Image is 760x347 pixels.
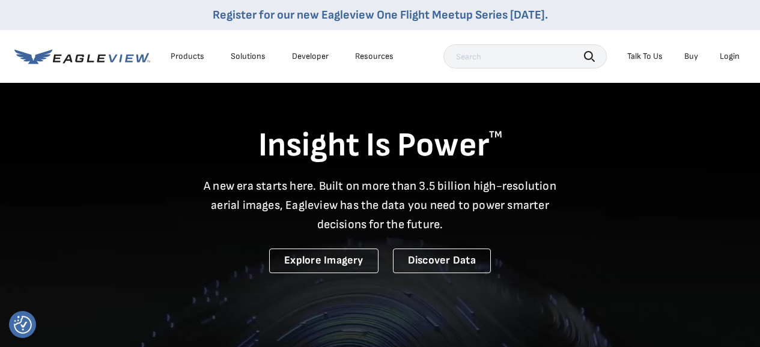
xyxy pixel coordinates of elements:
[489,129,502,140] sup: TM
[171,51,204,62] div: Products
[720,51,740,62] div: Login
[196,177,564,234] p: A new era starts here. Built on more than 3.5 billion high-resolution aerial images, Eagleview ha...
[14,316,32,334] img: Revisit consent button
[355,51,394,62] div: Resources
[393,249,491,273] a: Discover Data
[627,51,663,62] div: Talk To Us
[14,125,746,167] h1: Insight Is Power
[684,51,698,62] a: Buy
[292,51,329,62] a: Developer
[269,249,378,273] a: Explore Imagery
[231,51,266,62] div: Solutions
[443,44,607,68] input: Search
[14,316,32,334] button: Consent Preferences
[213,8,548,22] a: Register for our new Eagleview One Flight Meetup Series [DATE].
